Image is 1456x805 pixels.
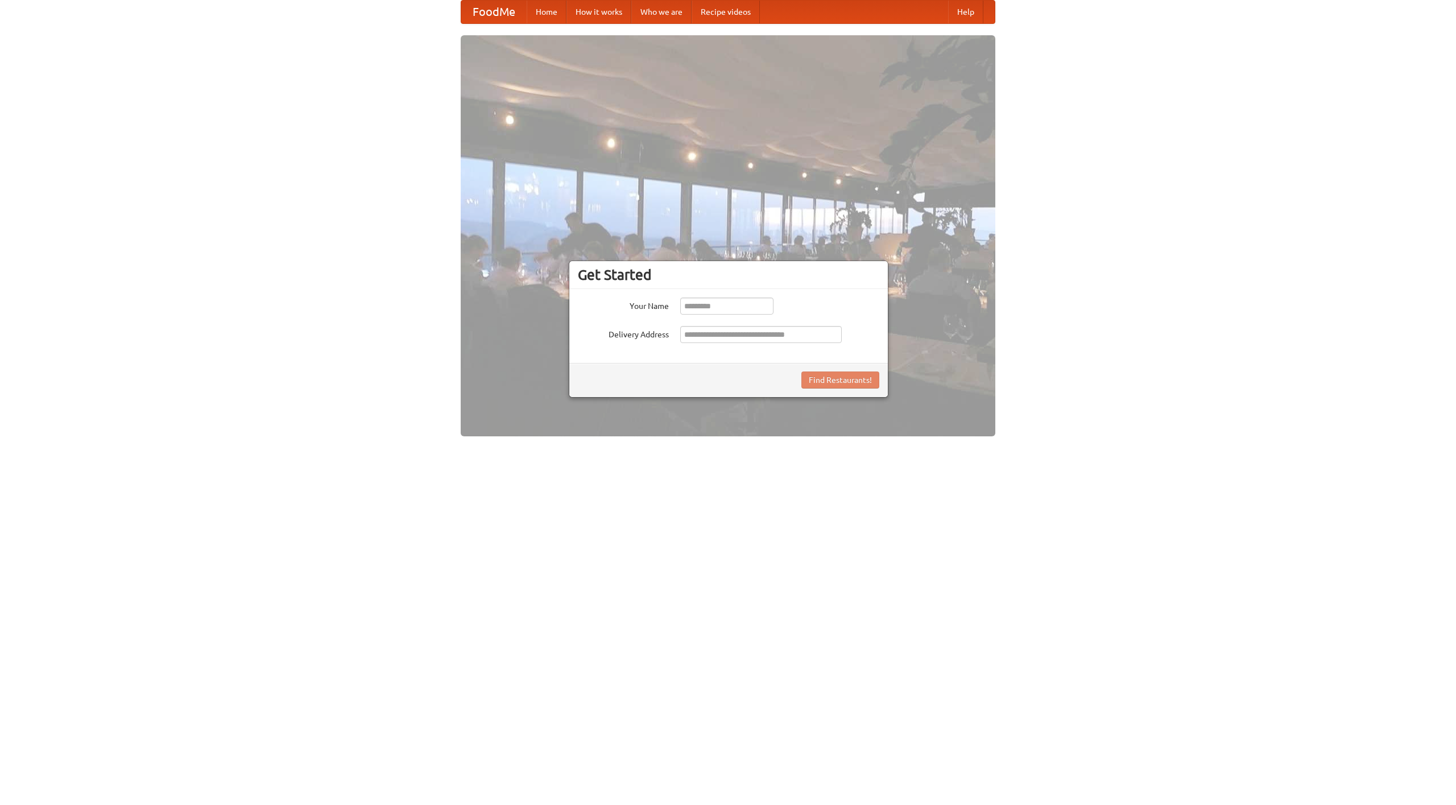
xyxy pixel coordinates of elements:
a: Recipe videos [692,1,760,23]
a: Home [527,1,566,23]
h3: Get Started [578,266,879,283]
a: Who we are [631,1,692,23]
a: Help [948,1,983,23]
a: FoodMe [461,1,527,23]
label: Delivery Address [578,326,669,340]
a: How it works [566,1,631,23]
button: Find Restaurants! [801,371,879,389]
label: Your Name [578,298,669,312]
